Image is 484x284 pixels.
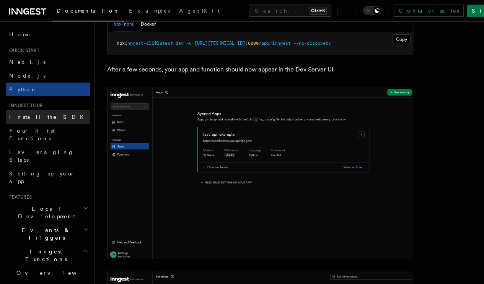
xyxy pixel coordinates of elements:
span: Node.js [9,73,46,79]
button: Inngest Functions [6,245,90,266]
button: Events & Triggers [6,223,90,245]
span: Local Development [6,205,83,220]
span: Inngest Functions [6,248,83,263]
button: Search...Ctrl+K [249,5,331,17]
a: Install the SDK [6,110,90,124]
span: --no-discovery [293,41,331,46]
span: Home [9,31,31,38]
span: [URL][TECHNICAL_ID]: [194,41,248,46]
button: npx (npm) [114,16,135,32]
span: AgentKit [179,8,220,14]
span: Examples [129,8,170,14]
span: /api/inngest [259,41,291,46]
span: -u [186,41,192,46]
button: Toggle dark mode [363,6,381,15]
button: Docker [141,16,156,32]
img: quick-start-app.png [107,87,413,259]
a: Node.js [6,69,90,83]
span: Quick start [6,47,39,54]
p: After a few seconds, your app and function should now appear in the Dev Server UI: [107,64,413,75]
span: Inngest tour [6,102,43,109]
span: 8000 [248,41,259,46]
span: Install the SDK [9,114,88,120]
span: Overview [16,270,95,276]
span: dev [176,41,184,46]
span: Features [6,194,32,200]
a: Contact sales [394,5,464,17]
button: Copy [393,34,411,44]
span: Python [9,86,37,93]
span: Documentation [57,8,120,14]
a: Next.js [6,55,90,69]
a: Leveraging Steps [6,145,90,167]
span: Setting up your app [9,170,75,184]
a: Your first Functions [6,124,90,145]
a: Setting up your app [6,167,90,188]
span: inngest-cli@latest [125,41,173,46]
button: Local Development [6,202,90,223]
kbd: Ctrl+K [310,7,327,15]
span: Events & Triggers [6,226,83,242]
a: Python [6,83,90,96]
span: Next.js [9,59,46,65]
a: Home [6,28,90,41]
a: Examples [124,2,174,21]
a: Documentation [52,2,124,21]
span: Leveraging Steps [9,149,74,163]
a: AgentKit [174,2,224,21]
span: Your first Functions [9,128,55,141]
a: Overview [13,266,90,280]
span: npx [117,41,125,46]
